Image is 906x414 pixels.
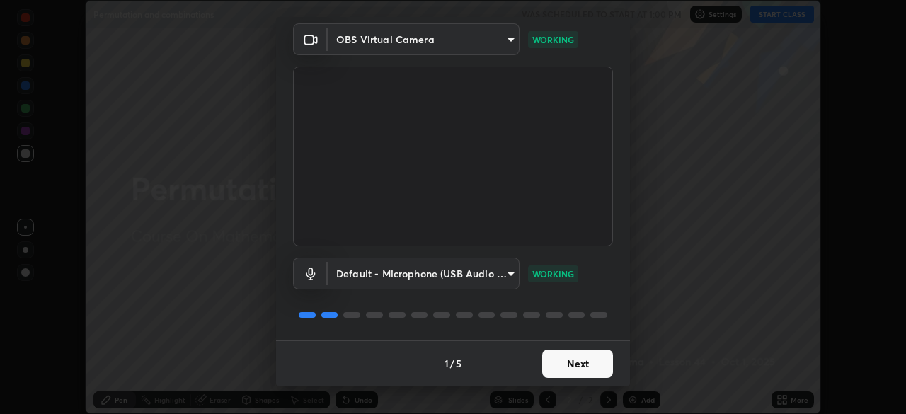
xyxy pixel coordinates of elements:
div: OBS Virtual Camera [328,23,520,55]
div: OBS Virtual Camera [328,258,520,289]
p: WORKING [532,33,574,46]
p: WORKING [532,268,574,280]
h4: / [450,356,454,371]
h4: 1 [445,356,449,371]
button: Next [542,350,613,378]
h4: 5 [456,356,461,371]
